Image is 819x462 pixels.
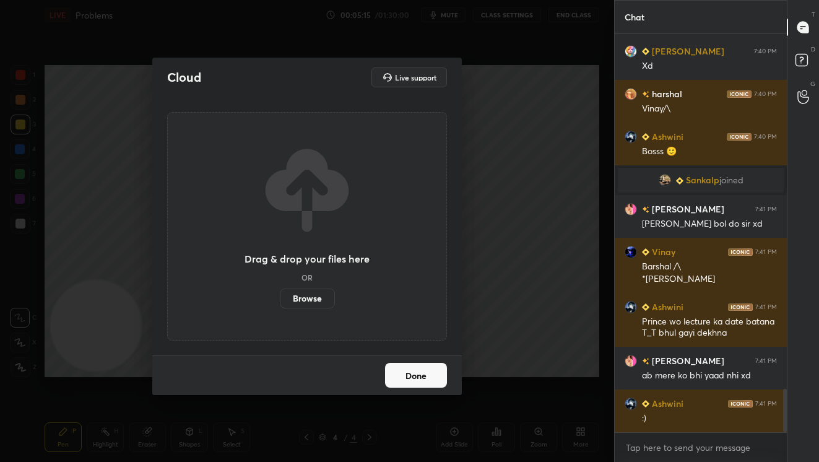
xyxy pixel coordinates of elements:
div: 7:41 PM [755,248,777,256]
div: 7:40 PM [754,48,777,55]
div: Bosss 🙂 [642,146,777,158]
div: grid [615,34,787,432]
h6: harshal [649,87,682,100]
button: Done [385,363,447,388]
h6: Ashwini [649,397,683,410]
img: Learner_Badge_beginner_1_8b307cf2a0.svg [642,48,649,55]
p: Chat [615,1,654,33]
div: 7:41 PM [755,206,777,213]
div: Xd [642,60,777,72]
h6: Ashwini [649,300,683,313]
h6: [PERSON_NAME] [649,354,724,367]
img: no-rating-badge.077c3623.svg [642,206,649,213]
p: G [810,79,815,89]
img: iconic-dark.1390631f.png [728,303,753,311]
img: 5d177d4d385042bd9dd0e18a1f053975.jpg [625,203,637,216]
img: iconic-dark.1390631f.png [727,90,752,98]
h6: [PERSON_NAME] [649,203,724,216]
img: 9cc53f0d187845229276f36408d90753.jpg [625,246,637,258]
p: D [811,45,815,54]
img: no-rating-badge.077c3623.svg [642,91,649,98]
h2: Cloud [167,69,201,85]
img: Learner_Badge_beginner_1_8b307cf2a0.svg [642,303,649,311]
div: Barshal /\ [642,261,777,273]
div: 7:41 PM [755,400,777,408]
div: 7:41 PM [755,357,777,365]
div: :) [642,412,777,425]
div: Vinay/\ [642,103,777,115]
img: Learner_Badge_beginner_1_8b307cf2a0.svg [642,248,649,256]
div: ab mere ko bhi yaad nhi xd [642,370,777,382]
img: iconic-dark.1390631f.png [727,133,752,141]
img: Learner_Badge_beginner_1_8b307cf2a0.svg [642,400,649,408]
h3: Drag & drop your files here [245,254,370,264]
h5: Live support [395,74,436,81]
div: 7:41 PM [755,303,777,311]
img: b44d191edf8c432e93b549cc862a03d6.jpg [625,45,637,58]
img: 5d177d4d385042bd9dd0e18a1f053975.jpg [625,355,637,367]
h5: OR [301,274,313,281]
img: ac9296745c77454eb5826805faf95eff.jpg [659,174,671,186]
img: 4cdf8ee158fa4ff9a27a34943fe08ce3.jpg [625,301,637,313]
img: 4cdf8ee158fa4ff9a27a34943fe08ce3.jpg [625,398,637,410]
div: 7:40 PM [754,90,777,98]
span: Sankalp [686,175,719,185]
img: no-rating-badge.077c3623.svg [642,358,649,365]
div: *[PERSON_NAME] [642,273,777,285]
img: iconic-dark.1390631f.png [728,400,753,408]
div: [PERSON_NAME] bol do sir xd [642,218,777,230]
span: joined [719,175,743,185]
h6: Ashwini [649,130,683,143]
img: 81bff03344ed440391cbffdf0c228d61.jpg [625,88,637,100]
img: 4cdf8ee158fa4ff9a27a34943fe08ce3.jpg [625,131,637,143]
p: T [812,10,815,19]
div: 7:40 PM [754,133,777,141]
img: Learner_Badge_beginner_1_8b307cf2a0.svg [676,177,683,185]
img: Learner_Badge_beginner_1_8b307cf2a0.svg [642,133,649,141]
h6: Vinay [649,245,675,258]
img: iconic-dark.1390631f.png [728,248,753,256]
h6: [PERSON_NAME] [649,45,724,58]
div: Prince wo lecture ka date batana T_T bhul gayi dekhna [642,316,777,339]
